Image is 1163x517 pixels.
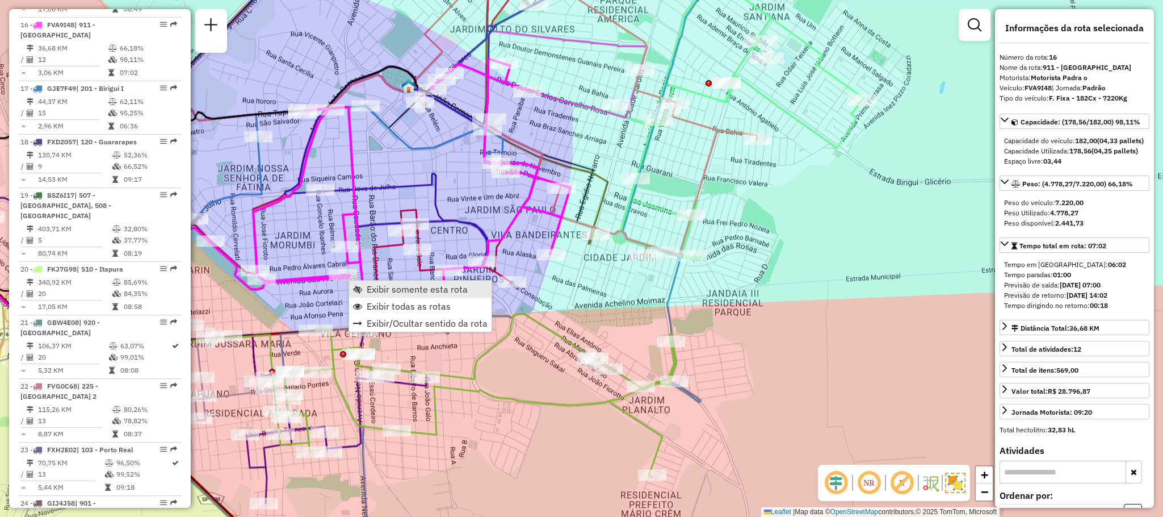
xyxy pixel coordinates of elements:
td: 09:18 [116,482,171,493]
i: % de utilização da cubagem [105,471,114,478]
img: Exibir/Ocultar setores [945,473,965,493]
em: Opções [160,191,167,198]
td: = [20,365,26,376]
td: 20 [37,288,112,299]
span: | 920 - [GEOGRAPHIC_DATA] [20,318,100,337]
td: 98,11% [119,54,177,65]
a: Total de atividades:12 [1000,341,1149,356]
td: = [20,301,26,312]
td: / [20,107,26,119]
div: Previsão de retorno: [1004,290,1145,301]
i: Tempo total em rota [105,484,111,491]
td: 66,18% [119,43,177,54]
strong: Motorista Padra o [1031,73,1088,82]
i: Rota otimizada [172,460,179,466]
em: Opções [160,85,167,91]
em: Rota exportada [170,319,177,326]
td: 3,06 KM [37,67,108,78]
a: Peso: (4.778,27/7.220,00) 66,18% [1000,176,1149,191]
td: 2,96 KM [37,120,108,132]
i: Distância Total [27,343,33,349]
em: Rota exportada [170,21,177,28]
div: Capacidade: (178,56/182,00) 98,11% [1000,131,1149,171]
em: Rota exportada [170,138,177,145]
td: / [20,352,26,363]
td: 70,75 KM [37,457,104,469]
td: 08:58 [123,301,177,312]
td: 85,69% [123,277,177,288]
span: | 510 - Itapura [77,265,123,273]
span: Peso do veículo: [1004,198,1084,207]
strong: 03,44 [1043,157,1061,165]
div: Nome da rota: [1000,62,1149,73]
i: % de utilização da cubagem [112,290,121,297]
a: Valor total:R$ 28.796,87 [1000,383,1149,398]
td: 9 [37,161,112,172]
i: Total de Atividades [27,163,33,170]
strong: 7.220,00 [1055,198,1084,207]
span: GJE7F49 [47,84,76,93]
td: 99,52% [116,469,171,480]
div: Previsão de saída: [1004,280,1145,290]
div: Valor total: [1011,386,1090,397]
div: Motorista: [1000,73,1149,83]
em: Rota exportada [170,191,177,198]
div: Map data © contributors,© 2025 TomTom, Microsoft [761,507,1000,517]
i: % de utilização do peso [105,460,114,466]
i: Distância Total [27,406,33,413]
h4: Atividades [1000,445,1149,456]
i: % de utilização do peso [112,406,121,413]
strong: F. Fixa - 182Cx - 7220Kg [1049,94,1127,102]
div: Atividade não roteirizada - LARISSA GATTI BARBOZ [347,348,375,360]
i: % de utilização da cubagem [108,56,117,63]
td: 07:02 [119,67,177,78]
td: 5 [37,235,112,246]
div: Jornada Motorista: 09:20 [1011,407,1092,418]
i: Distância Total [27,45,33,52]
td: 20 [37,352,108,363]
td: 80,74 KM [37,248,112,259]
div: Peso Utilizado: [1004,208,1145,218]
td: 66,52% [123,161,177,172]
a: Nova sessão e pesquisa [200,14,222,39]
td: / [20,288,26,299]
i: Tempo total em rota [109,367,115,374]
i: Total de Atividades [27,290,33,297]
td: = [20,482,26,493]
span: Exibir rótulo [888,469,916,497]
a: Zoom out [976,483,993,501]
i: Total de Atividades [27,418,33,424]
span: 17 - [20,84,124,93]
span: GIJ4J58 [47,499,75,507]
span: | 103 - Porto Real [77,445,133,454]
td: 78,82% [123,415,177,427]
strong: 16 [1049,53,1057,61]
span: BSZ6I17 [47,191,74,199]
td: = [20,67,26,78]
span: FXH2E02 [47,445,77,454]
a: Leaflet [764,508,791,516]
span: Total de atividades: [1011,345,1081,353]
td: 06:36 [119,120,177,132]
span: Exibir/Ocultar sentido da rota [367,319,488,328]
li: Exibir todas as rotas [349,298,492,315]
a: Capacidade: (178,56/182,00) 98,11% [1000,114,1149,129]
em: Rota exportada [170,446,177,453]
img: BIRIGUI [401,78,416,93]
span: FXD2057 [47,137,76,146]
td: / [20,235,26,246]
td: / [20,161,26,172]
span: | [793,508,795,516]
td: 80,26% [123,404,177,415]
em: Rota exportada [170,265,177,272]
strong: 12 [1073,345,1081,353]
td: 08:37 [123,428,177,440]
td: = [20,248,26,259]
a: Distância Total:36,68 KM [1000,320,1149,335]
td: 13 [37,469,104,480]
a: Jornada Motorista: 09:20 [1000,404,1149,419]
i: Tempo total em rota [112,176,118,183]
span: 20 - [20,265,123,273]
strong: [DATE] 07:00 [1060,281,1101,289]
li: Exibir/Ocultar sentido da rota [349,315,492,332]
